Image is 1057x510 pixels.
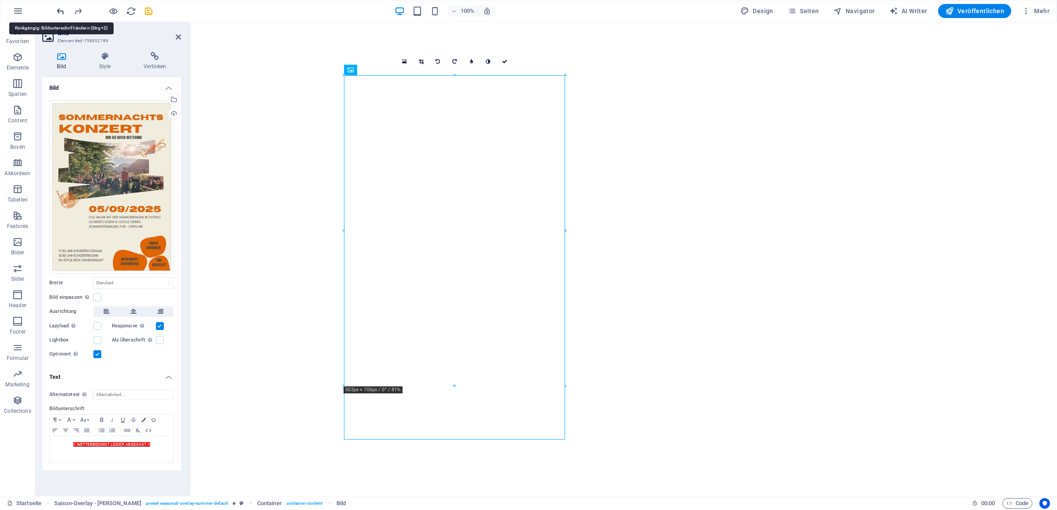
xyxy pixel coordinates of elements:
a: 90° links drehen [429,53,446,70]
input: Alternativtext... [93,389,174,400]
span: Navigator [833,7,875,15]
button: Design [737,4,777,18]
i: Dieses Element ist ein anpassbares Preset [240,501,244,506]
h3: Element #ed-758952789 [58,37,163,45]
span: Klick zum Auswählen. Doppelklick zum Bearbeiten [54,498,141,509]
span: Mehr [1022,7,1050,15]
p: Slider [11,275,25,283]
button: Navigator [830,4,879,18]
i: Bei Größenänderung Zoomstufe automatisch an das gewählte Gerät anpassen. [483,7,491,15]
a: Wähle aus deinen Dateien, Stockfotos oder lade Dateien hoch [396,53,413,70]
span: Design [740,7,773,15]
button: Align Justify [81,425,92,436]
button: Colors [139,415,148,425]
span: !! WETTERBEDINGT LEIDER ABGESAGT !! [73,442,150,447]
a: Ausschneide-Modus [413,53,429,70]
button: Strikethrough [128,415,139,425]
span: . container-content [285,498,323,509]
p: Marketing [5,381,30,388]
a: Klick, um Auswahl aufzuheben. Doppelklick öffnet Seitenverwaltung [7,498,41,509]
label: Breite [49,280,93,285]
h4: Text [42,367,181,382]
h4: Style [84,52,129,70]
span: : [987,500,989,506]
p: Header [9,302,26,309]
button: undo [55,6,66,16]
label: Optimiert [49,349,93,360]
p: Favoriten [6,38,29,45]
label: Bildunterschrift [49,404,174,414]
p: Collections [4,407,31,415]
h4: Bild [42,52,84,70]
button: Bold (Ctrl+B) [96,415,107,425]
h6: 100% [460,6,474,16]
a: Weichzeichnen [463,53,480,70]
button: Usercentrics [1039,498,1050,509]
i: Element enthält eine Animation [232,501,236,506]
label: Lazyload [49,321,93,331]
button: Font Family [64,415,78,425]
i: Seite neu laden [126,6,136,16]
label: Alternativtext [49,389,93,400]
button: Veröffentlichen [938,4,1011,18]
button: Unordered List [96,425,107,436]
button: 100% [447,6,478,16]
p: Content [8,117,27,124]
label: Responsive [112,321,156,331]
button: Align Right [71,425,81,436]
button: Clear Formatting [133,425,143,436]
label: Lightbox [49,335,93,345]
button: Align Left [50,425,60,436]
p: Boxen [10,143,25,150]
span: Klick zum Auswählen. Doppelklick zum Bearbeiten [336,498,346,509]
button: Underline (Ctrl+U) [118,415,128,425]
div: Design (Strg+Alt+Y) [737,4,777,18]
p: Features [7,223,28,230]
button: Seiten [784,4,823,18]
div: Sommernachtskonzert2025-ktPfhBJYPHxrXVdWPxUcMA.JPG [49,100,174,274]
label: Ausrichtung [49,306,93,317]
button: Mehr [1018,4,1053,18]
label: Als Überschrift [112,335,156,345]
span: Code [1006,498,1028,509]
button: HTML [143,425,154,436]
span: . preset-seasonal-overlay-summer-default [145,498,229,509]
button: redo [73,6,83,16]
button: Ordered List [107,425,118,436]
i: Wiederholen: Ausrichtung ändern (Strg + Y, ⌘+Y) [73,6,83,16]
span: AI Writer [889,7,928,15]
button: Align Center [60,425,71,436]
p: Tabellen [7,196,28,203]
nav: breadcrumb [54,498,346,509]
h2: Bild [58,29,181,37]
p: Formular [7,355,29,362]
p: Bilder [11,249,25,256]
a: 90° rechts drehen [446,53,463,70]
p: Akkordeon [4,170,30,177]
span: Klick zum Auswählen. Doppelklick zum Bearbeiten [257,498,282,509]
h6: Session-Zeit [972,498,995,509]
span: Veröffentlichen [945,7,1004,15]
label: Bild einpassen [49,292,93,303]
h4: Bild [42,77,181,93]
span: Seiten [787,7,819,15]
button: reload [126,6,136,16]
button: Paragraph Format [50,415,64,425]
p: Elemente [7,64,29,71]
button: Code [1002,498,1032,509]
button: Font Size [78,415,92,425]
h4: Verlinken [129,52,181,70]
a: Bestätigen ( Strg ⏎ ) [496,53,513,70]
button: save [143,6,154,16]
button: Insert Link [122,425,133,436]
a: Graustufen [480,53,496,70]
p: Footer [10,328,26,335]
button: Italic (Ctrl+I) [107,415,118,425]
p: Spalten [8,91,27,98]
button: AI Writer [886,4,931,18]
span: 00 00 [981,498,995,509]
button: Icons [148,415,158,425]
